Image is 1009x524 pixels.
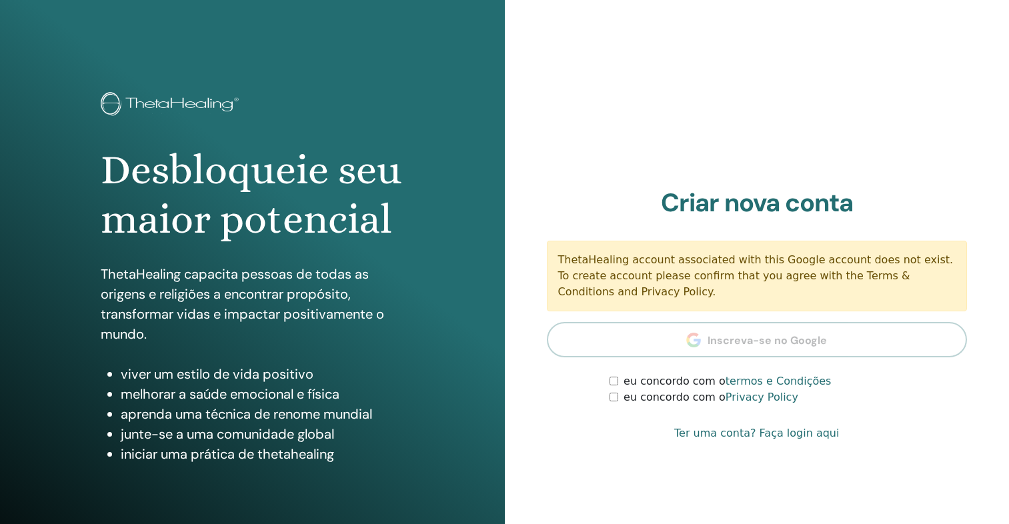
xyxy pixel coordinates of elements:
a: Ter uma conta? Faça login aqui [674,425,839,441]
h1: Desbloqueie seu maior potencial [101,145,403,245]
a: Privacy Policy [726,391,798,403]
label: eu concordo com o [624,373,831,389]
li: iniciar uma prática de thetahealing [121,444,403,464]
li: viver um estilo de vida positivo [121,364,403,384]
div: ThetaHealing account associated with this Google account does not exist. To create account please... [547,241,968,311]
a: termos e Condições [726,375,832,387]
h2: Criar nova conta [547,188,968,219]
p: ThetaHealing capacita pessoas de todas as origens e religiões a encontrar propósito, transformar ... [101,264,403,344]
li: junte-se a uma comunidade global [121,424,403,444]
li: aprenda uma técnica de renome mundial [121,404,403,424]
label: eu concordo com o [624,389,798,405]
li: melhorar a saúde emocional e física [121,384,403,404]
